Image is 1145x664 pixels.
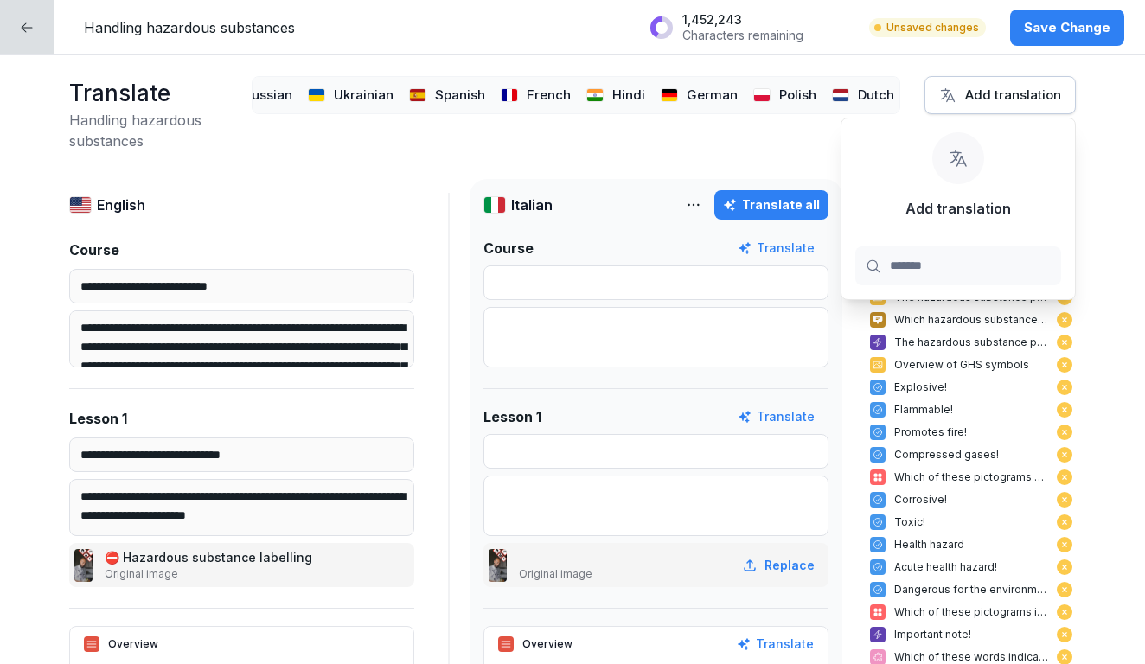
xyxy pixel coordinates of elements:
img: ua.svg [308,88,326,102]
div: Translate all [723,195,820,214]
p: Which of these pictograms indicates "toxic" and "life-threatening"? [894,604,1048,620]
img: nl.svg [832,88,850,102]
p: Course [483,238,534,259]
p: Handling hazardous substances [84,17,295,38]
div: Add translation [939,86,1061,105]
button: Translate [737,635,814,654]
p: 1,452,243 [682,12,803,28]
p: Health hazard [894,537,1048,552]
p: Add translation [905,198,1011,219]
button: Translate [738,239,815,258]
img: de.svg [661,88,679,102]
p: Acute health hazard! [894,559,1048,575]
p: Dutch [858,86,894,105]
h1: Translate [69,76,243,110]
p: Spanish [435,86,485,105]
p: English [97,195,145,215]
img: in.svg [586,88,604,102]
p: Corrosive! [894,492,1048,508]
p: Promotes fire! [894,425,1048,440]
p: Ukrainian [334,86,393,105]
button: Save Change [1010,10,1124,46]
p: Explosive! [894,380,1048,395]
p: Compressed gases! [894,447,1048,463]
h2: Handling hazardous substances [69,110,243,151]
p: Lesson 1 [483,406,541,427]
p: Russian [244,86,292,105]
p: Which hazardous substances might you encounter in your day-to-day work? [894,312,1048,328]
p: German [687,86,738,105]
p: Hindi [612,86,645,105]
p: Toxic! [894,514,1048,530]
p: Important note! [894,627,1048,642]
p: Overview [522,636,572,652]
p: Save Change [1024,18,1110,37]
img: qualyldguqxpawqalq6suxqo.png [74,549,93,582]
p: Overview of GHS symbols [894,357,1048,373]
button: Add translation [924,76,1076,114]
p: Original image [519,566,592,582]
p: ⛔️ Hazardous substance labelling [105,548,316,566]
p: Replace [764,556,815,574]
p: Flammable! [894,402,1048,418]
p: Unsaved changes [886,20,979,35]
p: Overview [108,636,158,652]
img: us.svg [69,196,92,214]
p: Lesson 1 [69,408,127,429]
img: es.svg [409,88,427,102]
img: fr.svg [501,88,519,102]
p: French [527,86,571,105]
img: it.svg [483,196,506,214]
img: pl.svg [753,88,771,102]
p: Italian [511,195,553,215]
img: qualyldguqxpawqalq6suxqo.png [489,549,507,582]
p: The hazardous substance pictogram [894,335,1048,350]
button: 1,452,243Characters remaining [641,5,854,49]
button: Translate [738,407,815,426]
button: Translate all [714,190,828,220]
p: Which of these pictograms signals "Explosive"? [894,469,1048,485]
p: Course [69,239,119,260]
p: Original image [105,566,316,582]
p: Characters remaining [682,28,803,43]
p: Polish [779,86,816,105]
p: Dangerous for the environment! [894,582,1048,597]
